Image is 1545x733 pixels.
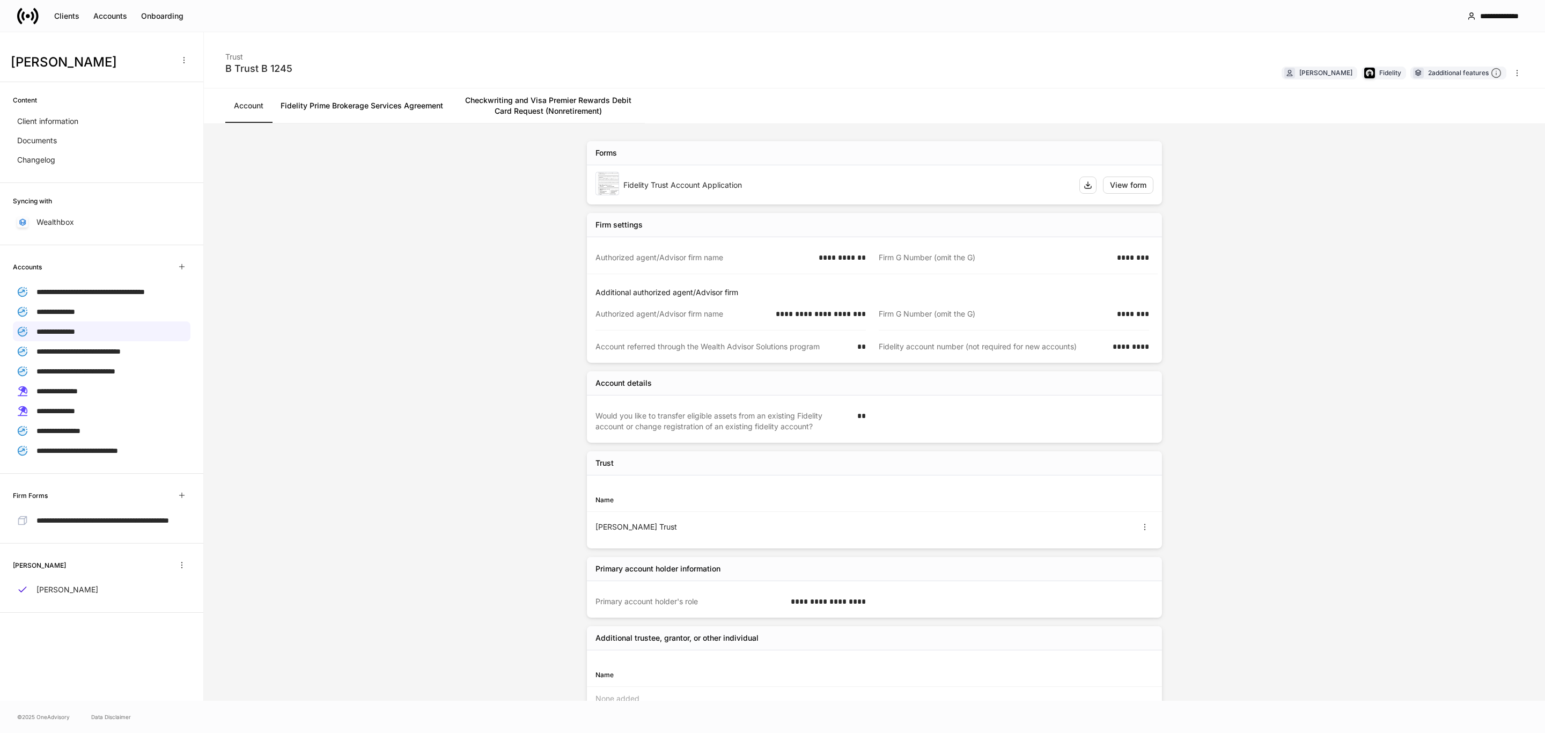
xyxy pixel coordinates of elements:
a: Data Disclaimer [91,713,131,721]
div: Authorized agent/Advisor firm name [595,309,769,319]
h6: Syncing with [13,196,52,206]
a: [PERSON_NAME] [13,580,190,599]
div: Firm settings [595,219,643,230]
div: Account referred through the Wealth Advisor Solutions program [595,341,851,352]
div: Forms [595,148,617,158]
div: None added [587,687,1162,710]
div: Trust [225,45,292,62]
div: Fidelity account number (not required for new accounts) [879,341,1106,352]
button: View form [1103,177,1153,194]
div: Accounts [93,11,127,21]
a: Fidelity Prime Brokerage Services Agreement [272,89,452,123]
div: Fidelity [1379,68,1401,78]
div: Onboarding [141,11,183,21]
div: Name [595,670,874,680]
p: [PERSON_NAME] [36,584,98,595]
h6: [PERSON_NAME] [13,560,66,570]
button: Onboarding [134,8,190,25]
div: [PERSON_NAME] [1299,68,1352,78]
a: Account [225,89,272,123]
div: Clients [54,11,79,21]
p: Changelog [17,155,55,165]
h3: [PERSON_NAME] [11,54,171,71]
div: Primary account holder information [595,563,720,574]
div: Authorized agent/Advisor firm name [595,252,812,263]
div: Fidelity Trust Account Application [623,180,1071,190]
a: Changelog [13,150,190,170]
a: Documents [13,131,190,150]
div: View form [1110,180,1146,190]
div: Primary account holder's role [595,596,784,607]
div: Firm G Number (omit the G) [879,309,1110,319]
h6: Accounts [13,262,42,272]
a: Wealthbox [13,212,190,232]
div: [PERSON_NAME] Trust [595,522,874,532]
button: Clients [47,8,86,25]
div: Account details [595,378,652,389]
div: Would you like to transfer eligible assets from an existing Fidelity account or change registrati... [595,411,851,432]
a: Checkwriting and Visa Premier Rewards Debit Card Request (Nonretirement) [452,89,645,123]
span: © 2025 OneAdvisory [17,713,70,721]
a: Client information [13,112,190,131]
h6: Content [13,95,37,105]
h6: Firm Forms [13,490,48,501]
p: Additional authorized agent/Advisor firm [595,287,1158,298]
div: B Trust B 1245 [225,62,292,75]
h5: Additional trustee, grantor, or other individual [595,633,759,643]
p: Wealthbox [36,217,74,228]
div: Firm G Number (omit the G) [879,252,1110,263]
h5: Trust [595,458,614,468]
p: Client information [17,116,78,127]
button: Accounts [86,8,134,25]
div: 2 additional features [1428,68,1502,79]
p: Documents [17,135,57,146]
div: Name [595,495,874,505]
